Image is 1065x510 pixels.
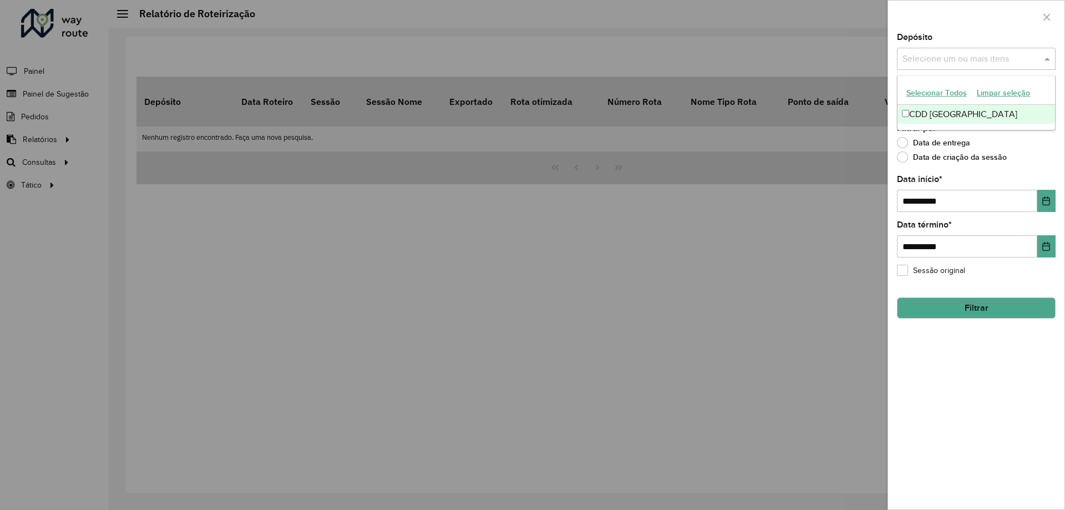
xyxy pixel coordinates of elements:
label: Data início [897,173,942,186]
button: Filtrar [897,297,1056,319]
button: Limpar seleção [972,84,1035,102]
label: Data de criação da sessão [897,152,1007,163]
label: Data de entrega [897,137,970,148]
label: Depósito [897,31,932,44]
label: Sessão original [897,265,965,276]
label: Data término [897,218,952,231]
button: Choose Date [1037,235,1056,257]
button: Selecionar Todos [901,84,972,102]
div: CDD [GEOGRAPHIC_DATA] [897,105,1055,124]
ng-dropdown-panel: Options list [897,75,1056,130]
button: Choose Date [1037,190,1056,212]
